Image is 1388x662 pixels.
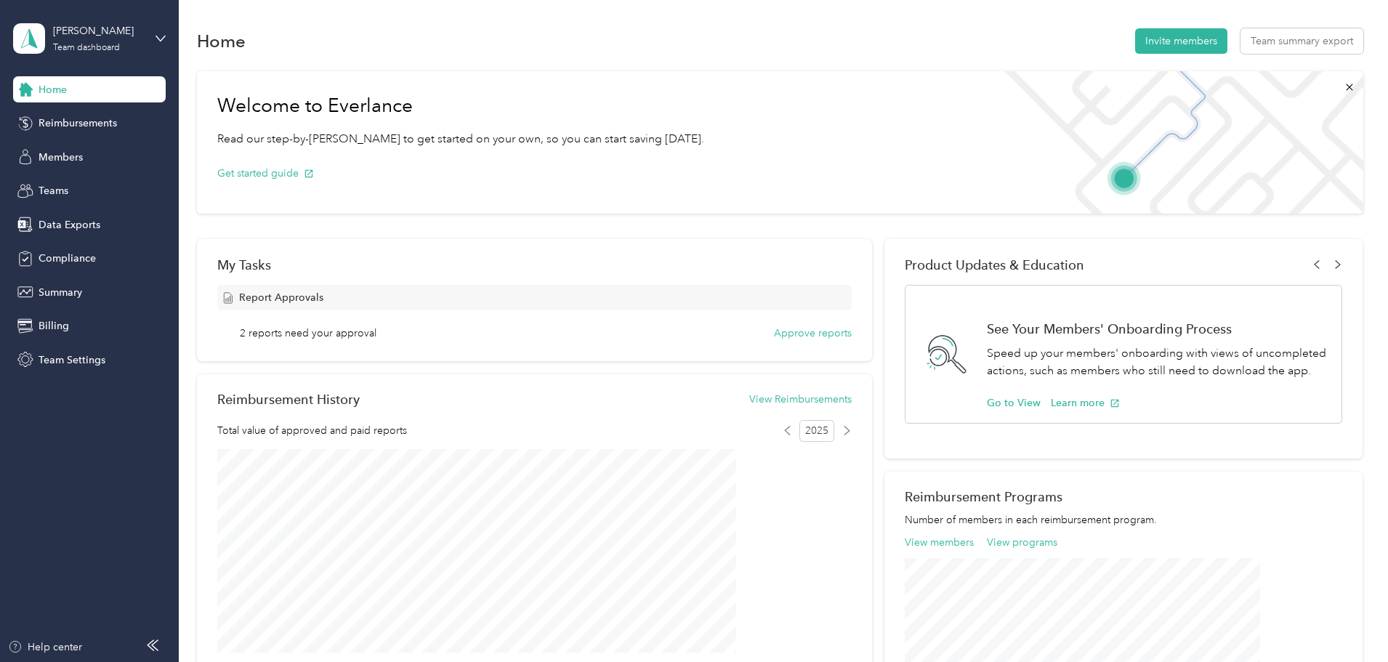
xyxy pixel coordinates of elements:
[217,257,852,273] div: My Tasks
[987,344,1326,380] p: Speed up your members' onboarding with views of uncompleted actions, such as members who still ne...
[987,321,1326,336] h1: See Your Members' Onboarding Process
[905,257,1084,273] span: Product Updates & Education
[987,535,1057,550] button: View programs
[39,217,100,233] span: Data Exports
[39,251,96,266] span: Compliance
[749,392,852,407] button: View Reimbursements
[8,639,82,655] button: Help center
[39,183,68,198] span: Teams
[39,82,67,97] span: Home
[1135,28,1227,54] button: Invite members
[39,318,69,334] span: Billing
[905,535,974,550] button: View members
[990,71,1363,214] img: Welcome to everlance
[1307,581,1388,662] iframe: Everlance-gr Chat Button Frame
[774,326,852,341] button: Approve reports
[217,423,407,438] span: Total value of approved and paid reports
[217,166,314,181] button: Get started guide
[39,150,83,165] span: Members
[39,352,105,368] span: Team Settings
[217,94,704,118] h1: Welcome to Everlance
[1051,395,1120,411] button: Learn more
[217,392,360,407] h2: Reimbursement History
[905,489,1342,504] h2: Reimbursement Programs
[217,130,704,148] p: Read our step-by-[PERSON_NAME] to get started on your own, so you can start saving [DATE].
[197,33,246,49] h1: Home
[39,116,117,131] span: Reimbursements
[53,23,144,39] div: [PERSON_NAME]
[905,512,1342,528] p: Number of members in each reimbursement program.
[240,326,376,341] span: 2 reports need your approval
[1240,28,1363,54] button: Team summary export
[987,395,1041,411] button: Go to View
[239,290,323,305] span: Report Approvals
[39,285,82,300] span: Summary
[53,44,120,52] div: Team dashboard
[799,420,834,442] span: 2025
